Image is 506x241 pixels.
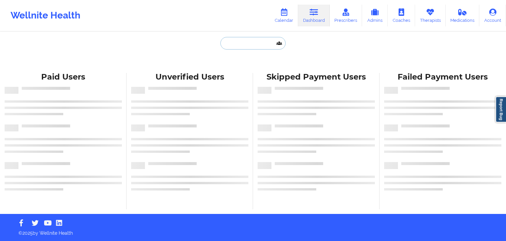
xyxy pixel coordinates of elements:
[298,5,330,26] a: Dashboard
[388,5,415,26] a: Coaches
[5,72,122,82] div: Paid Users
[258,72,375,82] div: Skipped Payment Users
[14,225,492,236] p: © 2025 by Wellnite Health
[446,5,480,26] a: Medications
[330,5,362,26] a: Prescribers
[362,5,388,26] a: Admins
[495,96,506,122] a: Report Bug
[415,5,446,26] a: Therapists
[270,5,298,26] a: Calendar
[131,72,248,82] div: Unverified Users
[479,5,506,26] a: Account
[384,72,501,82] div: Failed Payment Users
